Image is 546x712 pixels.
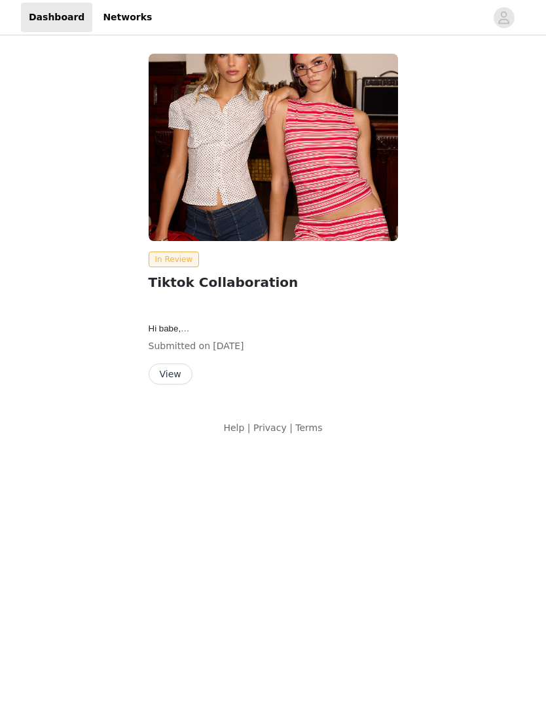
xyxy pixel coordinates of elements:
[213,341,244,351] span: [DATE]
[253,422,287,433] a: Privacy
[149,364,192,384] button: View
[498,7,510,28] div: avatar
[21,3,92,32] a: Dashboard
[95,3,160,32] a: Networks
[223,422,244,433] a: Help
[289,422,293,433] span: |
[295,422,322,433] a: Terms
[149,272,398,292] h2: Tiktok Collaboration
[149,341,211,351] span: Submitted on
[149,324,190,333] span: Hi babe,
[149,54,398,241] img: Edikted
[247,422,251,433] span: |
[149,369,192,379] a: View
[149,252,200,267] span: In Review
